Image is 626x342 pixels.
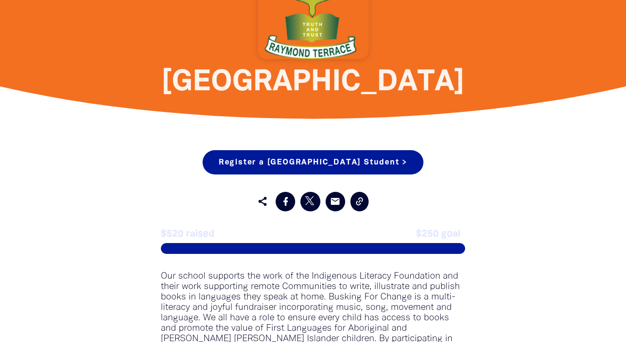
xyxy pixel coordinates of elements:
a: Register a [GEOGRAPHIC_DATA] Student > [203,150,423,174]
a: Share [276,192,295,211]
a: Post [300,192,320,211]
span: $520 raised [161,229,313,239]
a: email [326,192,345,211]
span: [GEOGRAPHIC_DATA] [161,69,465,96]
button: Copy Link [350,192,369,211]
span: $250 goal [308,229,460,239]
i: email [330,196,340,207]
